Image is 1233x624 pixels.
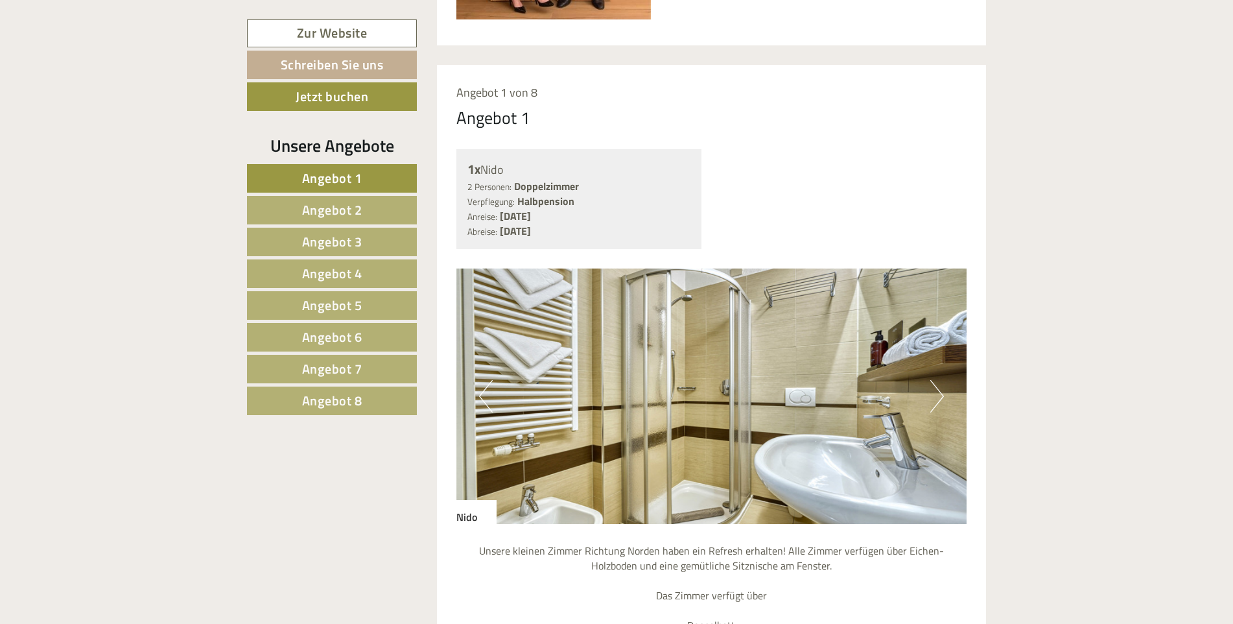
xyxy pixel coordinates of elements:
[247,51,417,79] a: Schreiben Sie uns
[302,390,362,411] span: Angebot 8
[302,295,362,315] span: Angebot 5
[302,168,362,188] span: Angebot 1
[467,195,515,208] small: Verpflegung:
[456,500,497,525] div: Nido
[500,223,531,239] b: [DATE]
[514,178,579,194] b: Doppelzimmer
[930,380,944,413] button: Next
[302,232,362,252] span: Angebot 3
[467,225,497,238] small: Abreise:
[500,208,531,224] b: [DATE]
[302,200,362,220] span: Angebot 2
[302,327,362,347] span: Angebot 6
[456,269,967,524] img: image
[456,106,530,130] div: Angebot 1
[467,180,511,193] small: 2 Personen:
[247,82,417,111] a: Jetzt buchen
[302,359,362,379] span: Angebot 7
[517,193,574,209] b: Halbpension
[247,134,417,158] div: Unsere Angebote
[247,19,417,47] a: Zur Website
[467,159,480,179] b: 1x
[467,210,497,223] small: Anreise:
[456,84,537,101] span: Angebot 1 von 8
[302,263,362,283] span: Angebot 4
[479,380,493,413] button: Previous
[467,160,691,179] div: Nido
